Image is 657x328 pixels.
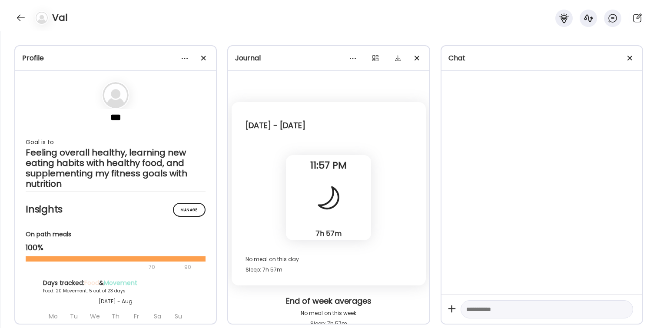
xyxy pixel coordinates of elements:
div: Days tracked: & [43,278,188,288]
div: Su [169,309,188,324]
div: 7h 57m [289,229,368,238]
div: Th [106,309,125,324]
span: Movement [104,278,137,287]
div: Journal [235,53,422,63]
div: Profile [22,53,209,63]
img: bg-avatar-default.svg [103,82,129,108]
span: 11:57 PM [286,162,371,169]
div: 90 [183,262,192,272]
div: Chat [448,53,635,63]
div: Food: 20 Movement: 5 out of 23 days [43,288,188,294]
div: Goal is to [26,137,206,147]
div: Fr [127,309,146,324]
img: bg-avatar-default.svg [36,12,48,24]
div: We [85,309,104,324]
div: [DATE] - Aug [43,298,188,305]
h4: Val [52,11,68,25]
div: [DATE] - [DATE] [246,120,305,131]
div: End of week averages [235,296,422,308]
h2: Insights [26,203,206,216]
div: Feeling overall healthy, learning new eating habits with healthy food, and supplementing my fitne... [26,147,206,189]
div: No meal on this day Sleep: 7h 57m [246,254,411,275]
div: Mo [43,309,63,324]
div: Tu [64,309,83,324]
div: On path meals [26,230,206,239]
div: Manage [173,203,206,217]
span: Food [84,278,99,287]
div: 70 [26,262,182,272]
div: 100% [26,242,206,253]
div: Sa [148,309,167,324]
